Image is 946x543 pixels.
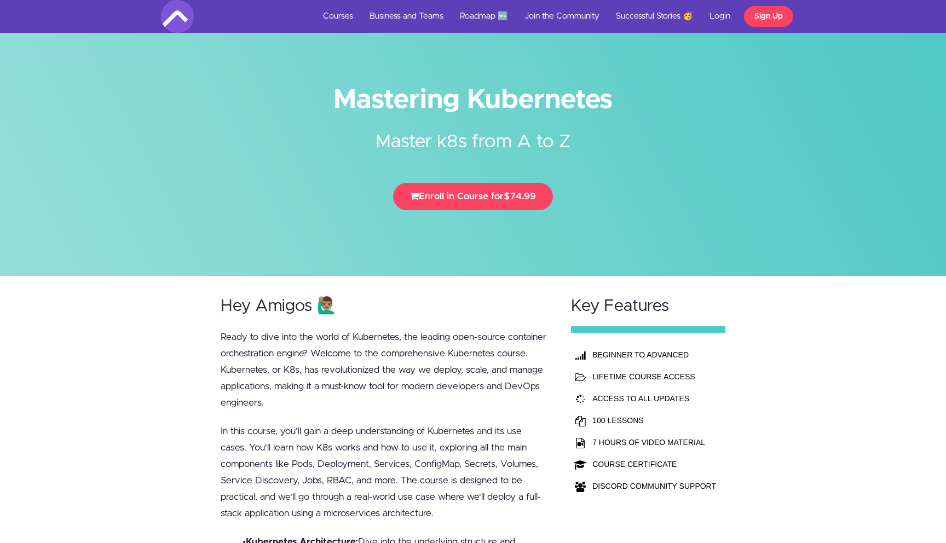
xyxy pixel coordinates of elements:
td: ACCESS TO ALL UPDATES [590,388,719,409]
td: COURSE CERTIFICATE [590,453,719,475]
p: Ready to dive into the world of Kubernetes, the leading open-source container orchestration engin... [221,329,550,411]
span: $74.99 [504,192,536,201]
th: BEGINNER TO ADVANCED [590,344,719,366]
h2: Key Features [571,297,725,315]
a: Sign Up [744,6,793,27]
p: In this course, you'll gain a deep understanding of Kubernetes and its use cases. You'll learn ho... [221,423,550,522]
td: 100 LESSONS [590,409,719,431]
td: LIFETIME COURSE ACCESS [590,366,719,388]
td: DISCORD COMMUNITY SUPPORT [590,475,719,497]
td: 7 HOURS OF VIDEO MATERIAL [590,431,719,453]
h2: Hey Amigos 🙋🏽‍♂️ [221,297,550,315]
h2: Master k8s from A to Z [268,112,678,155]
h1: Mastering Kubernetes [161,88,785,112]
button: Enroll in Course for$74.99 [393,183,553,210]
